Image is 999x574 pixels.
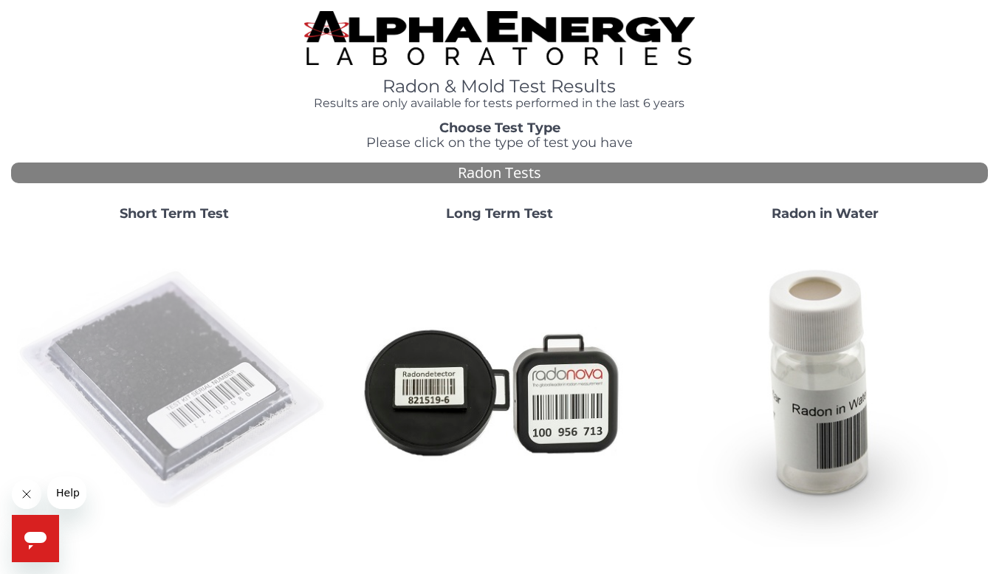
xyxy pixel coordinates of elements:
[47,476,86,509] iframe: Message from company
[120,205,229,222] strong: Short Term Test
[12,479,41,509] iframe: Close message
[304,77,695,96] h1: Radon & Mold Test Results
[668,233,982,547] img: RadoninWater.jpg
[772,205,879,222] strong: Radon in Water
[343,233,656,547] img: Radtrak2vsRadtrak3.jpg
[12,515,59,562] iframe: Button to launch messaging window
[304,11,695,65] img: TightCrop.jpg
[11,163,988,184] div: Radon Tests
[17,233,331,547] img: ShortTerm.jpg
[439,120,560,136] strong: Choose Test Type
[366,134,633,151] span: Please click on the type of test you have
[304,97,695,110] h4: Results are only available for tests performed in the last 6 years
[446,205,553,222] strong: Long Term Test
